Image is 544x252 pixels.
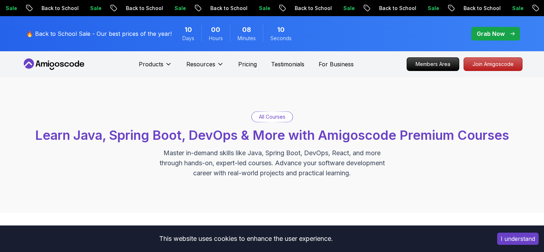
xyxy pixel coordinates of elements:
span: Minutes [237,35,256,42]
p: Back to School [203,5,252,12]
p: Products [139,60,163,68]
a: Pricing [238,60,257,68]
p: Join Amigoscode [464,58,522,71]
p: Master in-demand skills like Java, Spring Boot, DevOps, React, and more through hands-on, expert-... [152,148,392,178]
button: Accept cookies [497,233,539,245]
p: Sale [336,5,359,12]
p: Sale [167,5,190,12]
p: Back to School [119,5,167,12]
a: For Business [319,60,354,68]
p: Sale [83,5,106,12]
a: Testimonials [271,60,304,68]
a: Members Area [407,57,459,71]
span: 8 Minutes [242,25,251,35]
p: Grab Now [477,29,505,38]
p: Back to School [34,5,83,12]
span: Seconds [270,35,291,42]
p: All Courses [259,113,285,120]
span: Hours [209,35,223,42]
p: Sale [421,5,443,12]
span: 10 Seconds [277,25,285,35]
span: Learn Java, Spring Boot, DevOps & More with Amigoscode Premium Courses [35,127,509,143]
button: Resources [186,60,224,74]
span: 10 Days [185,25,192,35]
p: Back to School [456,5,505,12]
span: 0 Hours [211,25,220,35]
p: Back to School [288,5,336,12]
p: 🔥 Back to School Sale - Our best prices of the year! [26,29,172,38]
p: Sale [505,5,528,12]
a: Join Amigoscode [464,57,523,71]
p: Members Area [407,58,459,71]
span: Days [182,35,194,42]
div: This website uses cookies to enhance the user experience. [5,231,486,247]
p: Back to School [372,5,421,12]
p: Resources [186,60,215,68]
p: Sale [252,5,275,12]
button: Products [139,60,172,74]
